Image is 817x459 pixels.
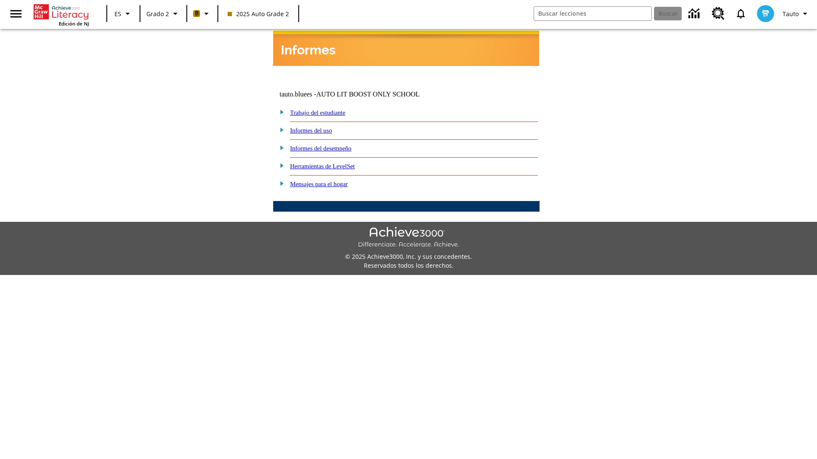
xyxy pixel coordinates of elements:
span: Edición de NJ [59,20,89,27]
input: Buscar campo [534,7,651,20]
span: 2025 Auto Grade 2 [228,9,289,18]
nobr: AUTO LIT BOOST ONLY SCHOOL [316,91,420,98]
span: ES [114,9,121,18]
a: Informes del desempeño [290,145,351,152]
button: Grado: Grado 2, Elige un grado [143,6,184,21]
img: plus.gif [275,126,284,133]
a: Informes del uso [290,127,332,134]
td: tauto.bluees - [280,91,436,98]
button: Abrir el menú lateral [3,1,29,26]
button: Perfil/Configuración [779,6,814,21]
span: Grado 2 [146,9,169,18]
span: Tauto [783,9,799,18]
a: Trabajo del estudiante [290,109,346,116]
img: Achieve3000 Differentiate Accelerate Achieve [358,227,459,249]
a: Centro de información [683,2,707,25]
span: B [195,8,199,19]
img: plus.gif [275,144,284,151]
button: Boost El color de la clase es anaranjado claro. Cambiar el color de la clase. [190,6,215,21]
a: Notificaciones [730,3,752,25]
img: avatar image [757,5,774,22]
img: plus.gif [275,108,284,116]
a: Centro de recursos, Se abrirá en una pestaña nueva. [707,2,730,25]
div: Portada [34,3,89,27]
img: plus.gif [275,179,284,187]
img: plus.gif [275,161,284,169]
img: header [273,31,539,66]
button: Lenguaje: ES, Selecciona un idioma [110,6,137,21]
a: Mensajes para el hogar [290,181,348,187]
button: Escoja un nuevo avatar [752,3,779,25]
a: Herramientas de LevelSet [290,163,355,170]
